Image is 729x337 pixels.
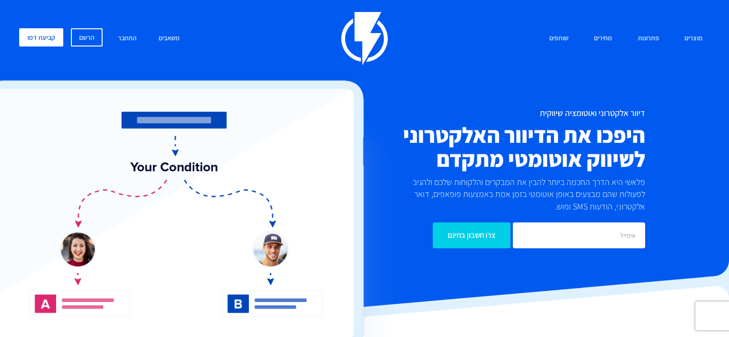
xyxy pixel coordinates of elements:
a: קביעת דמו [19,28,63,46]
a: פתרונות [631,28,666,49]
a: התחבר [111,28,144,49]
h1: דיוור אלקטרוני ואוטומציה שיווקית [314,108,645,118]
p: פלאשי היא הדרך החכמה ביותר להבין את המבקרים והלקוחות שלכם ולהגיב לפעולות שהם מבצעים באופן אוטומטי... [401,176,645,213]
a: מחירים [587,28,619,49]
a: מוצרים [677,28,710,49]
a: משאבים [151,28,187,49]
input: צרו חשבון בחינם [433,222,510,248]
a: שותפים [542,28,576,49]
input: אימייל [513,222,645,248]
h2: היפכו את הדיוור האלקטרוני לשיווק אוטומטי מתקדם [314,123,645,171]
a: הרשם [71,28,103,46]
